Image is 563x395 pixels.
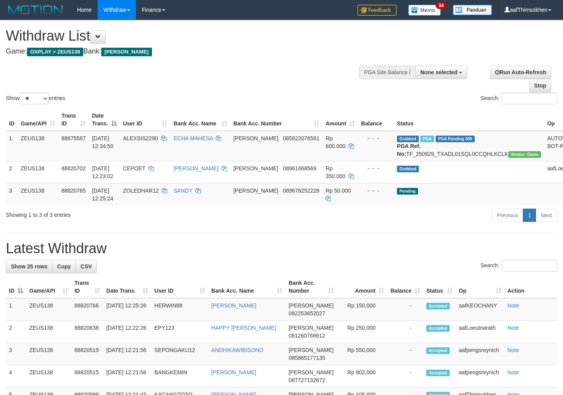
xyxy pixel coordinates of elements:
span: Grabbed [397,136,419,142]
th: Op: activate to sort column ascending [456,276,504,298]
a: Previous [492,209,523,222]
span: CEPOET [123,165,145,172]
span: 88820702 [61,165,86,172]
span: CSV [80,263,92,270]
td: BANGKEMIN [151,365,208,388]
span: [DATE] 12:23:02 [92,165,113,179]
span: [PERSON_NAME] [289,302,334,309]
td: SEPONGAKU12 [151,343,208,365]
th: Bank Acc. Number: activate to sort column ascending [230,109,322,131]
td: ZEUS138 [18,183,58,206]
span: Copy 087727132672 to clipboard [289,377,325,383]
a: [PERSON_NAME] [173,165,218,172]
th: Date Trans.: activate to sort column descending [89,109,120,131]
span: Copy 081260768612 to clipboard [289,332,325,339]
th: Bank Acc. Name: activate to sort column ascending [208,276,286,298]
span: ZOLEDHAR12 [123,188,159,194]
span: None selected [420,69,458,75]
th: User ID: activate to sort column ascending [151,276,208,298]
td: [DATE] 12:21:56 [103,343,151,365]
td: Rp 250,000 [337,321,387,343]
span: Accepted [426,370,450,376]
td: aafpengsreynich [456,365,504,388]
a: Show 25 rows [6,260,52,273]
td: 2 [6,161,18,183]
a: Next [536,209,557,222]
span: Accepted [426,303,450,309]
a: Run Auto-Refresh [490,66,551,79]
div: - - - [361,134,391,142]
td: EPY123 [151,321,208,343]
span: [PERSON_NAME] [289,369,334,375]
a: Note [508,347,519,353]
td: [DATE] 12:22:26 [103,321,151,343]
span: PGA Pending [436,136,475,142]
a: 1 [523,209,536,222]
a: Copy [52,260,76,273]
td: Rp 902,000 [337,365,387,388]
th: Game/API: activate to sort column ascending [26,276,71,298]
td: Rp 150,000 [337,298,387,321]
label: Search: [481,260,557,272]
th: Game/API: activate to sort column ascending [18,109,58,131]
th: Amount: activate to sort column ascending [337,276,387,298]
td: [DATE] 12:21:56 [103,365,151,388]
span: Vendor URL: https://trx31.1velocity.biz [508,151,541,158]
div: Showing 1 to 3 of 3 entries [6,208,229,219]
th: Action [504,276,557,298]
td: - [387,321,423,343]
a: Note [508,325,519,331]
input: Search: [502,93,557,104]
td: 88820766 [71,298,103,321]
td: 1 [6,131,18,161]
img: Button%20Memo.svg [408,5,441,16]
span: [PERSON_NAME] [233,188,278,194]
td: 3 [6,343,26,365]
th: Trans ID: activate to sort column ascending [58,109,89,131]
span: OXPLAY > ZEUS138 [27,48,83,56]
h1: Latest Withdraw [6,241,557,256]
td: TF_250929_TXADL01SQL0CCQHLKCLK [394,131,544,161]
h1: Withdraw List [6,28,368,44]
td: aafpengsreynich [456,343,504,365]
a: ECHA MAHESA [173,135,213,141]
th: Amount: activate to sort column ascending [322,109,358,131]
th: Bank Acc. Number: activate to sort column ascending [286,276,337,298]
th: Status: activate to sort column ascending [423,276,456,298]
td: HERWIN88 [151,298,208,321]
span: Show 25 rows [11,263,47,270]
span: Copy 085822076561 to clipboard [283,135,319,141]
th: Trans ID: activate to sort column ascending [71,276,103,298]
a: HAPPY [PERSON_NAME] [211,325,276,331]
a: [PERSON_NAME] [211,369,256,375]
img: Feedback.jpg [357,5,397,16]
a: [PERSON_NAME] [211,302,256,309]
button: None selected [415,66,467,79]
input: Search: [502,260,557,272]
span: [PERSON_NAME] [289,325,334,331]
a: Stop [529,79,551,92]
img: panduan.png [453,5,492,15]
span: Pending [397,188,418,195]
td: ZEUS138 [18,161,58,183]
th: Bank Acc. Name: activate to sort column ascending [170,109,230,131]
th: ID [6,109,18,131]
span: [DATE] 12:34:50 [92,135,113,149]
img: MOTION_logo.png [6,4,65,16]
td: 88820515 [71,365,103,388]
b: PGA Ref. No: [397,143,420,157]
td: ZEUS138 [26,298,71,321]
td: 2 [6,321,26,343]
span: Grabbed [397,166,419,172]
th: ID: activate to sort column descending [6,276,26,298]
span: [PERSON_NAME] [233,165,278,172]
th: Status [394,109,544,131]
div: - - - [361,164,391,172]
a: SANDY [173,188,192,194]
span: Copy 085865177135 to clipboard [289,355,325,361]
span: [PERSON_NAME] [289,347,334,353]
span: Rp 350.000 [325,165,345,179]
a: Note [508,369,519,375]
td: aafKEOCHANY [456,298,504,321]
span: Rp 600.000 [325,135,345,149]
